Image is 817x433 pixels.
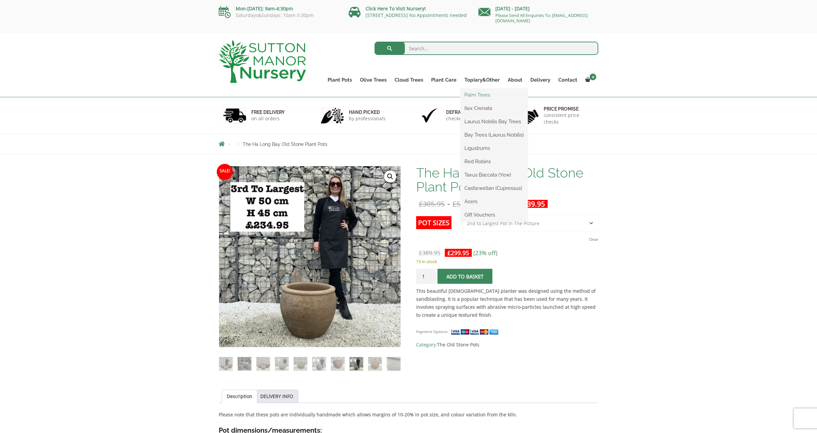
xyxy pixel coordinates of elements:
[219,5,339,13] p: Mon-[DATE]: 9am-4:30pm
[544,106,594,112] h6: Price promise
[375,42,599,55] input: Search...
[275,357,289,371] img: The Ha Long Bay Old Stone Plant Pots - Image 4
[460,183,528,193] a: Castlewellan (Cupressus)
[447,249,469,257] bdi: 299.95
[451,328,501,335] img: payment supported
[416,257,598,265] p: 15 in stock
[366,12,467,18] a: [STREET_ADDRESS] No Appointments needed
[419,199,445,209] bdi: 305.95
[416,200,481,208] del: -
[544,112,594,125] p: consistent price checks
[473,249,497,257] span: (23% off)
[460,157,528,167] a: Red Robins
[227,390,252,403] a: Description
[356,75,391,85] a: Olive Trees
[460,117,528,127] a: Laurus Nobilis Bay Trees
[478,5,598,13] p: [DATE] - [DATE]
[387,357,401,371] img: The Ha Long Bay Old Stone Plant Pots - Image 10
[260,390,293,403] a: DELIVERY INFO
[590,74,596,80] span: 0
[324,75,356,85] a: Plant Pots
[256,357,270,371] img: The Ha Long Bay Old Stone Plant Pots - Image 3
[223,107,246,124] img: 1.jpg
[446,115,490,122] p: checked & Licensed
[366,5,426,12] a: Click Here To Visit Nursery!
[416,341,598,349] span: Category:
[416,269,436,284] input: Product quantity
[460,170,528,180] a: Taxus Baccata (Yew)
[294,357,307,371] img: The Ha Long Bay Old Stone Plant Pots - Image 5
[416,216,451,229] label: Pot Sizes
[416,288,596,318] strong: This beautiful [DEMOGRAPHIC_DATA] planter was designed using the method of sandblasting. It is a ...
[427,75,460,85] a: Plant Care
[312,357,326,371] img: The Ha Long Bay Old Stone Plant Pots - Image 6
[321,107,344,124] img: 2.jpg
[437,341,479,348] a: The Old Stone Pots
[419,249,440,257] bdi: 389.95
[416,166,598,194] h1: The Ha Long Bay Old Stone Plant Pots
[519,199,545,209] bdi: 439.95
[526,75,554,85] a: Delivery
[384,171,396,183] a: View full-screen image gallery
[416,287,598,319] p: .
[504,75,526,85] a: About
[589,235,598,244] a: Clear options
[437,269,492,284] button: Add to basket
[349,115,386,122] p: by professionals
[368,357,382,371] img: The Ha Long Bay Old Stone Plant Pots - Image 9
[446,109,490,115] h6: Defra approved
[460,75,504,85] a: Topiary&Other
[251,109,285,115] h6: FREE DELIVERY
[350,357,363,371] img: The Ha Long Bay Old Stone Plant Pots - Image 8
[495,12,588,24] a: Please Send All Enquiries To: [EMAIL_ADDRESS][DOMAIN_NAME]
[219,411,517,418] strong: Please note that these pots are individually handmade which allows margins of 10-20% in pot size,...
[419,249,422,257] span: £
[219,357,233,371] img: The Ha Long Bay Old Stone Plant Pots
[349,109,386,115] h6: hand picked
[418,107,441,124] img: 3.jpg
[460,130,528,140] a: Bay Trees (Laurus Nobilis)
[416,329,448,334] small: Payment Options:
[460,143,528,153] a: Ligustrums
[554,75,581,85] a: Contact
[331,357,345,371] img: The Ha Long Bay Old Stone Plant Pots - Image 7
[219,141,598,147] nav: Breadcrumbs
[452,199,456,209] span: £
[219,40,306,83] img: logo
[243,142,327,147] span: The Ha Long Bay Old Stone Plant Pots
[460,90,528,100] a: Palm Trees
[460,103,528,113] a: Ilex Crenata
[238,357,251,371] img: The Ha Long Bay Old Stone Plant Pots - Image 2
[219,13,339,18] p: Saturdays&Sundays: 10am-3:30pm
[251,115,285,122] p: on all orders
[217,164,233,180] span: Sale!
[391,75,427,85] a: Cloud Trees
[447,249,451,257] span: £
[460,210,528,220] a: Gift Vouchers
[581,75,598,85] a: 0
[452,199,478,209] bdi: 571.95
[419,199,423,209] span: £
[460,197,528,207] a: Acers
